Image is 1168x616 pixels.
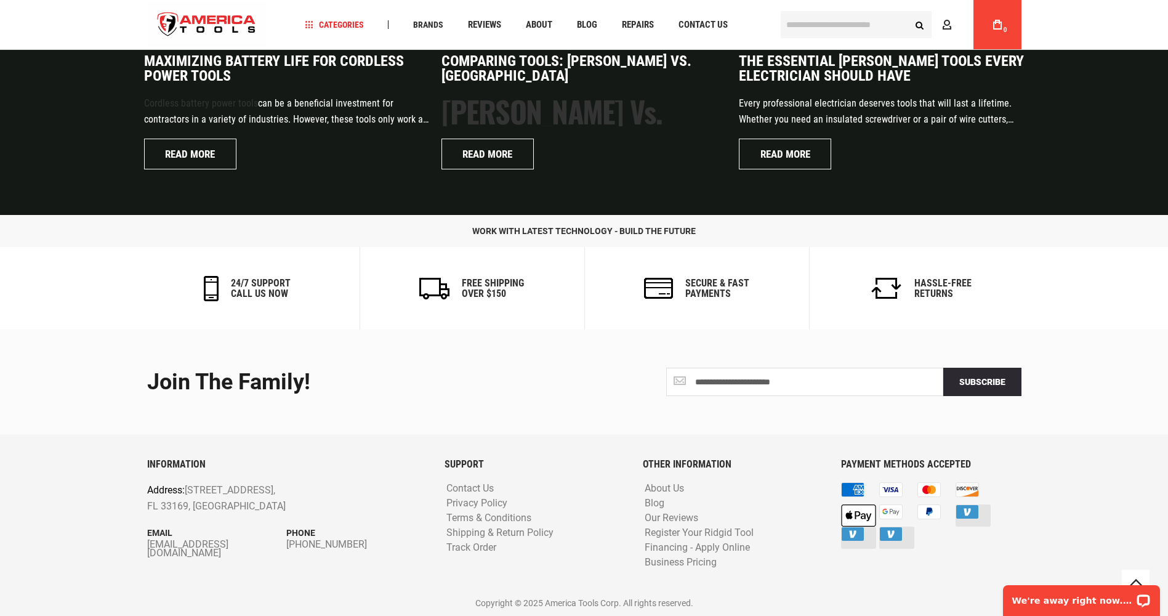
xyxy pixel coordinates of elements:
a: Contact Us [673,17,733,33]
a: Track Order [443,542,499,554]
a: The Essential [PERSON_NAME] Tools Every Electrician Should Have [739,54,1024,83]
p: can be a beneficial investment for contractors in a variety of industries. However, these tools o... [144,95,429,127]
a: Shipping & Return Policy [443,527,557,539]
a: Privacy Policy [443,498,510,509]
a: Blog [642,498,667,509]
button: Subscribe [943,368,1021,396]
iframe: LiveChat chat widget [995,577,1168,616]
a: Read more [441,139,534,169]
a: Register Your Ridgid Tool [642,527,757,539]
h6: 24/7 support call us now [231,278,291,299]
span: About [526,20,552,30]
a: Contact Us [443,483,497,495]
a: Read more [739,139,831,169]
a: Cordless battery power tools [144,97,258,109]
a: [PHONE_NUMBER] [286,540,426,549]
a: Terms & Conditions [443,513,534,524]
a: store logo [147,2,267,48]
a: Blog [571,17,603,33]
h6: SUPPORT [445,459,624,470]
h6: Free Shipping Over $150 [462,278,524,299]
h1: [PERSON_NAME] vs. [GEOGRAPHIC_DATA]: Comparing the Tool Brands [441,95,727,161]
a: Reviews [462,17,507,33]
a: Read more [144,139,236,169]
h6: secure & fast payments [685,278,749,299]
span: Blog [577,20,597,30]
span: Repairs [622,20,654,30]
a: Maximizing Battery Life for Cordless Power Tools [144,54,429,83]
button: Search [908,13,932,36]
a: Categories [299,17,369,33]
p: [STREET_ADDRESS], FL 33169, [GEOGRAPHIC_DATA] [147,482,371,514]
span: Contact Us [679,20,728,30]
div: Join the Family! [147,370,575,395]
p: Copyright © 2025 America Tools Corp. All rights reserved. [147,596,1021,610]
h6: INFORMATION [147,459,426,470]
a: [EMAIL_ADDRESS][DOMAIN_NAME] [147,540,287,557]
span: Categories [305,20,364,29]
p: Every professional electrician deserves tools that will last a lifetime. Whether you need an insu... [739,95,1024,127]
p: Phone [286,526,426,540]
a: Repairs [616,17,659,33]
span: 0 [1004,26,1007,33]
a: Financing - Apply Online [642,542,753,554]
a: About [520,17,558,33]
span: Subscribe [959,377,1005,387]
a: Brands [408,17,449,33]
img: America Tools [147,2,267,48]
span: Reviews [468,20,501,30]
h6: Hassle-Free Returns [914,278,972,299]
span: Brands [413,20,443,29]
a: Comparing Tools: [PERSON_NAME] vs. [GEOGRAPHIC_DATA] [441,54,727,83]
p: Email [147,526,287,540]
a: Our Reviews [642,513,701,524]
h6: PAYMENT METHODS ACCEPTED [841,459,1021,470]
h6: OTHER INFORMATION [643,459,823,470]
a: Business Pricing [642,557,720,569]
a: About Us [642,483,687,495]
span: Address: [147,484,185,496]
